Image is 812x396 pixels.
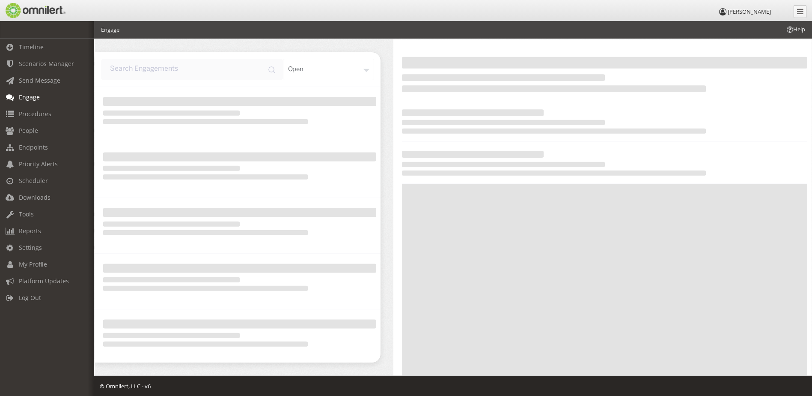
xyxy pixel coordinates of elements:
span: Downloads [19,193,51,201]
span: Help [785,25,805,33]
span: [PERSON_NAME] [728,8,771,15]
li: Engage [101,26,119,34]
span: Endpoints [19,143,48,151]
span: Send Message [19,76,60,84]
div: open [283,59,374,80]
span: Log Out [19,294,41,302]
span: © Omnilert, LLC - v6 [100,382,151,390]
span: People [19,126,38,135]
span: Scenarios Manager [19,60,74,68]
span: Priority Alerts [19,160,58,168]
span: Timeline [19,43,44,51]
span: Engage [19,93,40,101]
input: input [101,59,283,80]
a: Collapse Menu [794,5,806,18]
span: Reports [19,227,41,235]
span: Scheduler [19,177,48,185]
img: Omnilert [4,3,65,18]
span: Procedures [19,110,51,118]
span: Platform Updates [19,277,69,285]
span: Tools [19,210,34,218]
span: Settings [19,243,42,252]
span: My Profile [19,260,47,268]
